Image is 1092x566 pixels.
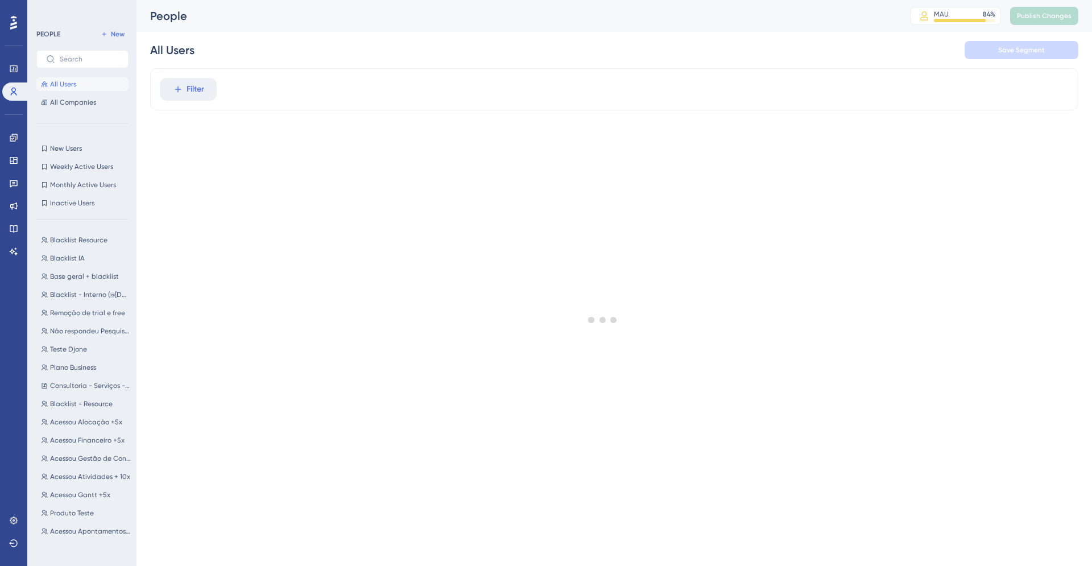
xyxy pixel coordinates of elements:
span: Consultoria - Serviços - Serviços de TI [50,381,131,390]
span: Weekly Active Users [50,162,113,171]
button: Monthly Active Users [36,178,129,192]
span: Save Segment [998,46,1045,55]
div: All Users [150,42,195,58]
span: Não respondeu Pesquisa Analytics - Detalhes do indicador [50,327,131,336]
span: Acessou Financeiro +5x [50,436,125,445]
button: Acessou o Kanban +20x em 30 dias [36,543,135,556]
button: Inactive Users [36,196,129,210]
span: Base geral + blacklist [50,272,119,281]
div: MAU [934,10,949,19]
span: Inactive Users [50,199,94,208]
button: Acessou Gestão de Contrato +5x [36,452,135,465]
span: Acessou Apontamentos +5x [50,527,131,536]
button: New Users [36,142,129,155]
button: Weekly Active Users [36,160,129,173]
span: Teste Djone [50,345,87,354]
span: Produto Teste [50,509,94,518]
button: Acessou Atividades + 10x [36,470,135,484]
button: All Users [36,77,129,91]
span: Acessou Alocação +5x [50,418,122,427]
button: Blacklist - Resource [36,397,135,411]
span: Publish Changes [1017,11,1072,20]
span: Acessou Gantt +5x [50,490,110,499]
button: All Companies [36,96,129,109]
button: Base geral + blacklist [36,270,135,283]
div: People [150,8,882,24]
input: Search [60,55,119,63]
span: Acessou Gestão de Contrato +5x [50,454,131,463]
button: Plano Business [36,361,135,374]
button: Blacklist IA [36,251,135,265]
div: PEOPLE [36,30,60,39]
button: Blacklist Resource [36,233,135,247]
span: Acessou o Kanban +20x em 30 dias [50,545,131,554]
span: All Users [50,80,76,89]
button: Acessou Apontamentos +5x [36,524,135,538]
button: New [97,27,129,41]
span: Monthly Active Users [50,180,116,189]
button: Consultoria - Serviços - Serviços de TI [36,379,135,393]
span: Plano Business [50,363,96,372]
button: Produto Teste [36,506,135,520]
button: Acessou Financeiro +5x [36,433,135,447]
button: Remoção de trial e free [36,306,135,320]
button: Acessou Alocação +5x [36,415,135,429]
button: Blacklist - Interno (@[DOMAIN_NAME]) [36,288,135,301]
button: Save Segment [965,41,1078,59]
span: Blacklist Resource [50,236,107,245]
span: Blacklist IA [50,254,85,263]
button: Teste Djone [36,342,135,356]
span: Acessou Atividades + 10x [50,472,130,481]
div: 84 % [983,10,995,19]
span: Blacklist - Resource [50,399,113,408]
button: Não respondeu Pesquisa Analytics - Detalhes do indicador [36,324,135,338]
span: New Users [50,144,82,153]
button: Acessou Gantt +5x [36,488,135,502]
span: Remoção de trial e free [50,308,125,317]
span: All Companies [50,98,96,107]
button: Publish Changes [1010,7,1078,25]
span: New [111,30,125,39]
span: Blacklist - Interno (@[DOMAIN_NAME]) [50,290,131,299]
